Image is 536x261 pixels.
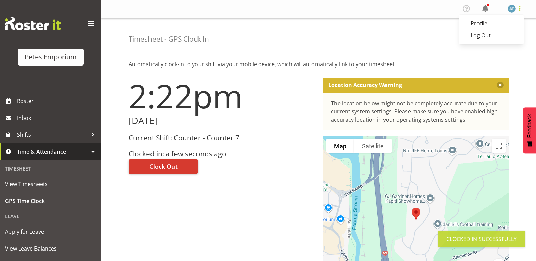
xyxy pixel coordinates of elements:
div: Timesheet [2,162,100,176]
h4: Timesheet - GPS Clock In [129,35,209,43]
a: Log Out [459,29,524,42]
span: GPS Time Clock [5,196,96,206]
div: Leave [2,209,100,223]
button: Show street map [326,139,354,153]
h3: Current Shift: Counter - Counter 7 [129,134,315,142]
p: Automatically clock-in to your shift via your mobile device, which will automatically link to you... [129,60,509,68]
span: View Leave Balances [5,243,96,254]
span: Clock Out [149,162,178,171]
span: View Timesheets [5,179,96,189]
button: Toggle fullscreen view [492,139,506,153]
h3: Clocked in: a few seconds ago [129,150,315,158]
img: alex-micheal-taniwha5364.jpg [508,5,516,13]
a: View Leave Balances [2,240,100,257]
h1: 2:22pm [129,78,315,114]
button: Show satellite imagery [354,139,392,153]
div: Clocked in Successfully [446,235,517,243]
a: Apply for Leave [2,223,100,240]
a: View Timesheets [2,176,100,192]
p: Location Accuracy Warning [328,82,402,88]
a: Profile [459,17,524,29]
span: Apply for Leave [5,227,96,237]
h2: [DATE] [129,115,315,126]
span: Feedback [527,114,533,138]
span: Roster [17,96,98,106]
button: Clock Out [129,159,198,174]
span: Time & Attendance [17,147,88,157]
div: Petes Emporium [25,52,77,62]
button: Close message [497,82,504,88]
span: Shifts [17,130,88,140]
img: Rosterit website logo [5,17,61,30]
span: Inbox [17,113,98,123]
button: Feedback - Show survey [523,107,536,153]
div: The location below might not be completely accurate due to your current system settings. Please m... [331,99,501,124]
a: GPS Time Clock [2,192,100,209]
